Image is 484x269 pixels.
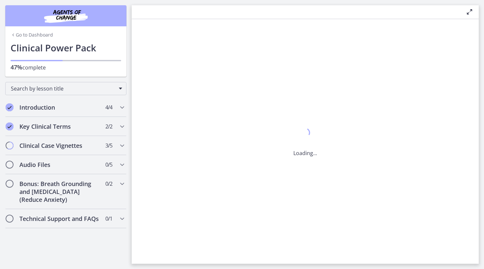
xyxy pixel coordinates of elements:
img: Agents of Change Social Work Test Prep [26,8,105,24]
div: Search by lesson title [5,82,126,95]
span: 2 / 2 [105,122,112,130]
span: 47% [11,63,22,71]
i: Completed [6,122,13,130]
span: 0 / 2 [105,180,112,188]
p: Loading... [293,149,317,157]
h2: Technical Support and FAQs [19,215,100,223]
a: Go to Dashboard [11,32,53,38]
h2: Clinical Case Vignettes [19,142,100,149]
h2: Introduction [19,103,100,111]
span: 4 / 4 [105,103,112,111]
h2: Bonus: Breath Grounding and [MEDICAL_DATA] (Reduce Anxiety) [19,180,100,203]
div: 1 [293,126,317,141]
span: 3 / 5 [105,142,112,149]
h1: Clinical Power Pack [11,41,121,55]
h2: Audio Files [19,161,100,169]
span: 0 / 5 [105,161,112,169]
i: Completed [6,103,13,111]
span: 0 / 1 [105,215,112,223]
p: complete [11,63,121,71]
span: Search by lesson title [11,85,116,92]
h2: Key Clinical Terms [19,122,100,130]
